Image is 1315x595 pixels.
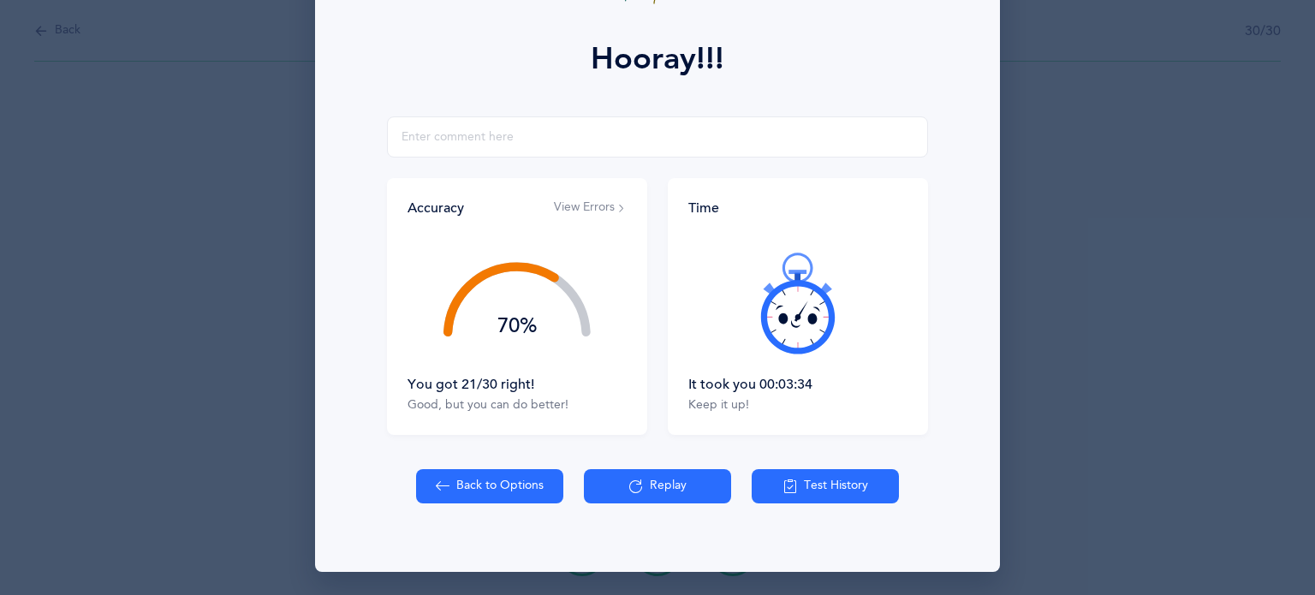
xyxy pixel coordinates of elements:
[443,316,591,336] div: 70%
[554,199,627,217] button: View Errors
[408,397,627,414] div: Good, but you can do better!
[591,36,724,82] div: Hooray!!!
[688,375,907,394] div: It took you 00:03:34
[584,469,731,503] button: Replay
[408,199,464,217] div: Accuracy
[416,469,563,503] button: Back to Options
[688,199,907,217] div: Time
[688,397,907,414] div: Keep it up!
[752,469,899,503] button: Test History
[387,116,928,158] input: Enter comment here
[408,375,627,394] div: You got 21/30 right!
